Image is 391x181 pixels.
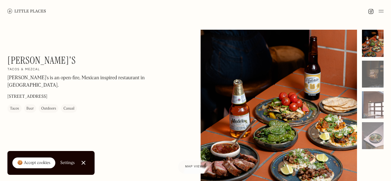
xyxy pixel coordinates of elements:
[7,54,76,66] h1: [PERSON_NAME]'s
[17,160,50,166] div: 🍪 Accept cookies
[63,106,74,112] div: Casual
[60,156,75,170] a: Settings
[77,157,90,169] a: Close Cookie Popup
[7,74,174,89] p: [PERSON_NAME]'s is an open-fire, Mexican inspired restaurant in [GEOGRAPHIC_DATA].
[178,160,210,174] a: Map view
[7,67,40,72] h2: Tacos & mezcal
[10,106,19,112] div: Tacos
[12,157,55,169] a: 🍪 Accept cookies
[7,93,47,100] p: [STREET_ADDRESS]
[60,161,75,165] div: Settings
[185,165,203,168] span: Map view
[27,106,34,112] div: Beer
[41,106,56,112] div: Outdoors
